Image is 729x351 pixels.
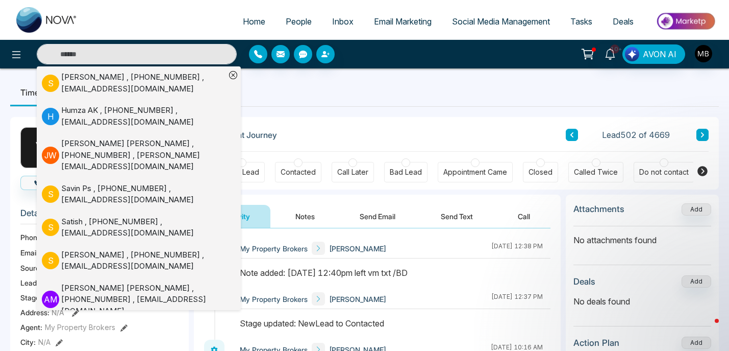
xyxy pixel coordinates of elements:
p: J W [42,147,59,164]
span: AVON AI [643,48,676,60]
button: Send Text [420,205,493,228]
a: Home [233,12,275,31]
img: Market-place.gif [649,10,723,33]
p: S [42,252,59,269]
span: 10+ [610,44,619,54]
p: No attachments found [573,226,711,246]
span: Address: [20,307,64,318]
h3: Action Plan [573,338,619,348]
button: Add [682,337,711,349]
button: Add [682,203,711,216]
div: Satish , [PHONE_NUMBER] , [EMAIL_ADDRESS][DOMAIN_NAME] [61,216,225,239]
span: People [286,16,312,27]
p: S [42,75,59,92]
div: V [20,127,61,168]
button: Notes [275,205,335,228]
span: My Property Brokers [240,294,308,305]
div: Bad Lead [390,167,422,177]
a: Inbox [322,12,364,31]
p: A M [42,291,59,308]
p: S [42,219,59,236]
span: N/A [52,308,64,317]
div: New Lead [225,167,259,177]
div: [PERSON_NAME] [PERSON_NAME] , [PHONE_NUMBER] , [EMAIL_ADDRESS][DOMAIN_NAME] [61,283,225,317]
button: Call [497,205,550,228]
h3: Attachments [573,204,624,214]
span: [PERSON_NAME] [329,243,386,254]
div: [PERSON_NAME] [PERSON_NAME] , [PHONE_NUMBER] , [PERSON_NAME][EMAIL_ADDRESS][DOMAIN_NAME] [61,138,225,173]
span: Social Media Management [452,16,550,27]
span: Source: [20,263,46,273]
div: [DATE] 12:37 PM [491,292,543,306]
span: Add [682,204,711,213]
span: My Property Brokers [45,322,115,333]
a: Tasks [560,12,602,31]
li: Timeline [10,79,63,106]
span: Lead 502 of 4669 [602,129,670,141]
p: S [42,185,59,203]
iframe: Intercom live chat [694,316,719,341]
div: Humza AK , [PHONE_NUMBER] , [EMAIL_ADDRESS][DOMAIN_NAME] [61,105,225,128]
div: Closed [529,167,552,177]
span: My Property Brokers [240,243,308,254]
span: Inbox [332,16,354,27]
span: Phone: [20,232,43,243]
img: User Avatar [695,45,712,62]
div: [PERSON_NAME] , [PHONE_NUMBER] , [EMAIL_ADDRESS][DOMAIN_NAME] [61,249,225,272]
button: AVON AI [622,44,685,64]
button: Send Email [339,205,416,228]
h3: Details [20,208,179,224]
div: Do not contact [639,167,689,177]
div: Called Twice [574,167,618,177]
div: Contacted [281,167,316,177]
a: People [275,12,322,31]
a: 10+ [598,44,622,62]
span: Email: [20,247,40,258]
span: City : [20,337,36,347]
button: Call [20,176,70,190]
img: Nova CRM Logo [16,7,78,33]
span: Deals [613,16,634,27]
div: Call Later [337,167,368,177]
span: Home [243,16,265,27]
span: Agent: [20,322,42,333]
img: Lead Flow [625,47,639,61]
span: N/A [38,337,51,347]
p: H [42,108,59,125]
span: Stage: [20,292,42,303]
div: [PERSON_NAME] , [PHONE_NUMBER] , [EMAIL_ADDRESS][DOMAIN_NAME] [61,72,225,95]
span: [PERSON_NAME] [329,294,386,305]
span: Email Marketing [374,16,432,27]
a: Social Media Management [442,12,560,31]
span: Tasks [570,16,592,27]
a: Deals [602,12,644,31]
span: Lead Type: [20,277,57,288]
div: [DATE] 12:38 PM [491,242,543,255]
div: Appointment Came [443,167,507,177]
a: Email Marketing [364,12,442,31]
div: Savin Ps , [PHONE_NUMBER] , [EMAIL_ADDRESS][DOMAIN_NAME] [61,183,225,206]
